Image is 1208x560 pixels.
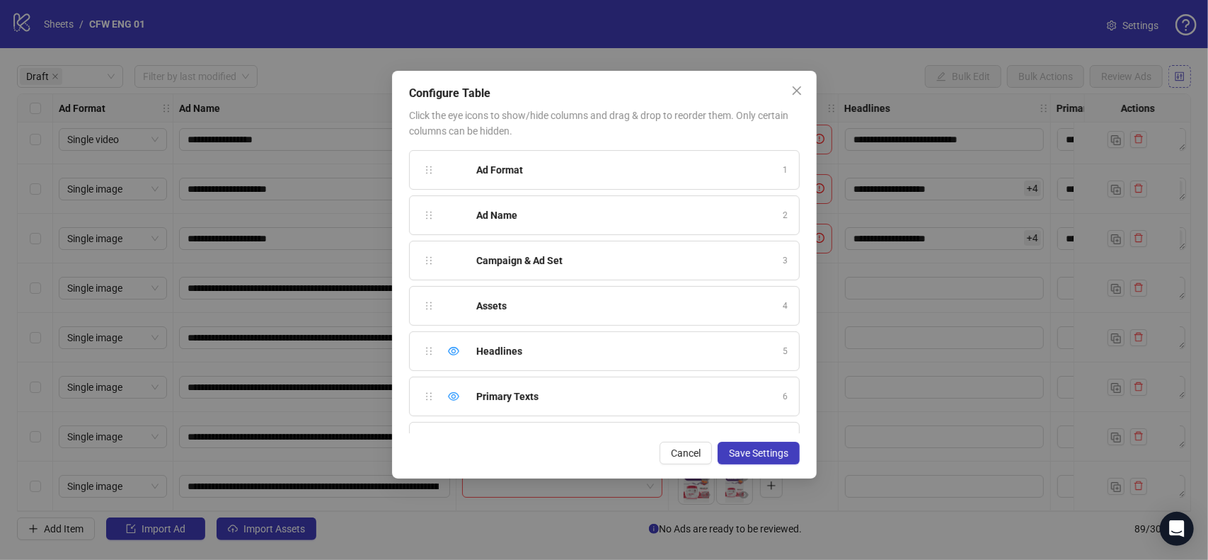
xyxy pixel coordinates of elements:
[424,301,434,311] span: holder
[476,345,522,357] strong: Headlines
[718,442,800,464] button: Save Settings
[783,209,788,222] span: 2
[476,255,563,266] strong: Campaign & Ad Set
[424,165,434,175] span: holder
[445,343,462,360] div: Hide column
[445,388,462,405] div: Hide column
[409,85,800,102] div: Configure Table
[783,390,788,404] span: 6
[476,164,523,176] strong: Ad Format
[783,254,788,268] span: 3
[409,110,788,137] span: Click the eye icons to show/hide columns and drag & drop to reorder them. Only certain columns ca...
[786,79,808,102] button: Close
[783,164,788,177] span: 1
[448,391,459,402] span: eye
[783,299,788,313] span: 4
[424,346,434,356] span: holder
[424,392,434,401] span: holder
[783,345,788,358] span: 5
[424,256,434,265] span: holder
[791,85,803,96] span: close
[476,210,517,221] strong: Ad Name
[671,447,701,459] span: Cancel
[660,442,712,464] button: Cancel
[729,447,788,459] span: Save Settings
[476,391,539,402] strong: Primary Texts
[448,345,459,357] span: eye
[1160,512,1194,546] div: Open Intercom Messenger
[424,210,434,220] span: holder
[476,300,507,312] strong: Assets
